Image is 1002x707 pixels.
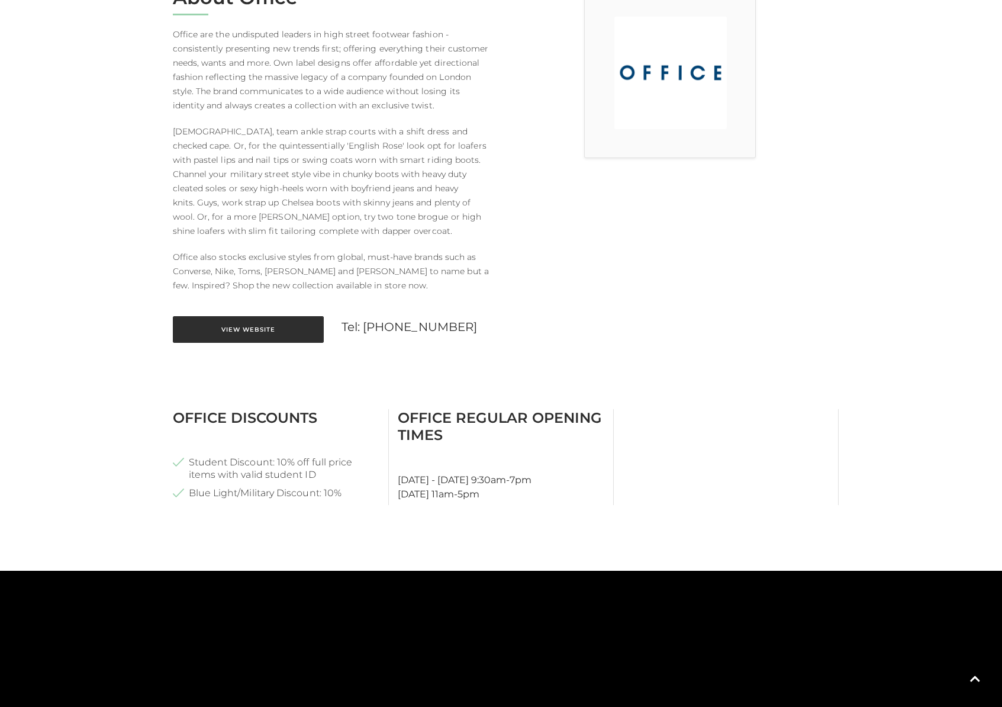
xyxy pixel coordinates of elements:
li: Student Discount: 10% off full price items with valid student ID [173,456,379,481]
h3: Office Discounts [173,409,379,426]
div: [DATE] - [DATE] 9:30am-7pm [DATE] 11am-5pm [389,409,614,505]
li: Blue Light/Military Discount: 10% [173,487,379,499]
h3: Office Regular Opening Times [398,409,604,444]
p: Office also stocks exclusive styles from global, must-have brands such as Converse, Nike, Toms, [... [173,250,492,293]
a: Tel: [PHONE_NUMBER] [341,320,478,334]
p: Office are the undisputed leaders in high street footwear fashion - consistently presenting new t... [173,27,492,113]
a: View Website [173,316,324,343]
p: [DEMOGRAPHIC_DATA], team ankle strap courts with a shift dress and checked cape. Or, for the quin... [173,124,492,238]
